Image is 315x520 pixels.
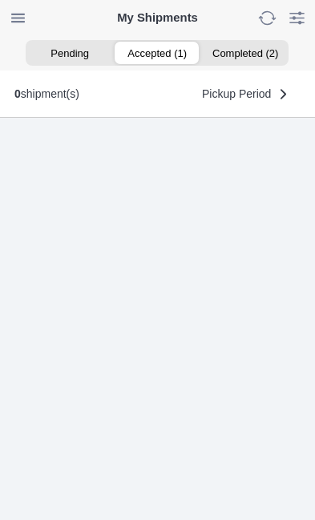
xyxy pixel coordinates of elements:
[114,42,201,64] ion-segment-button: Accepted (1)
[14,87,79,100] div: shipment(s)
[14,87,21,100] b: 0
[201,42,289,64] ion-segment-button: Completed (2)
[202,88,271,99] span: Pickup Period
[26,42,113,64] ion-segment-button: Pending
